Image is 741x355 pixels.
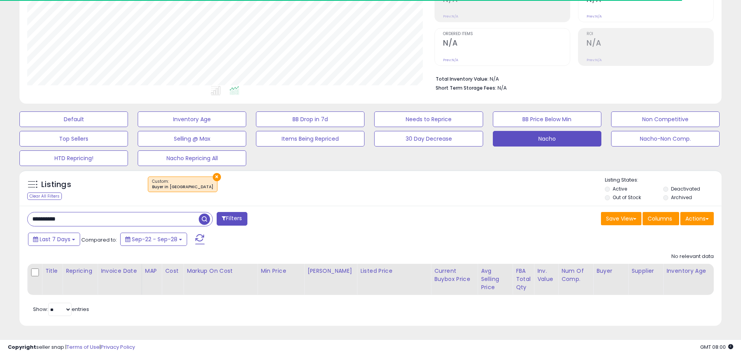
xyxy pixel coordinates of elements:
div: Buyer in [GEOGRAPHIC_DATA] [152,184,213,190]
a: Privacy Policy [101,343,135,351]
button: BB Drop in 7d [256,111,364,127]
div: Min Price [261,267,301,275]
button: × [213,173,221,181]
th: CSV column name: cust_attr_3_Invoice Date [98,264,142,295]
span: Show: entries [33,306,89,313]
span: ROI [587,32,713,36]
h2: N/A [443,39,570,49]
th: CSV column name: cust_attr_1_Buyer [593,264,628,295]
li: N/A [436,74,708,83]
div: FBA Total Qty [516,267,531,291]
div: Num of Comp. [561,267,590,283]
div: Avg Selling Price [481,267,509,291]
span: Ordered Items [443,32,570,36]
small: Prev: N/A [587,14,602,19]
div: No relevant data [671,253,714,260]
h2: N/A [587,39,713,49]
button: Top Sellers [19,131,128,147]
button: Sep-22 - Sep-28 [120,233,187,246]
button: Last 7 Days [28,233,80,246]
button: Filters [217,212,247,226]
span: N/A [498,84,507,92]
th: The percentage added to the cost of goods (COGS) that forms the calculator for Min & Max prices. [184,264,258,295]
button: Nacho Repricing All [138,150,246,166]
span: Sep-22 - Sep-28 [132,235,177,243]
span: 2025-10-6 08:00 GMT [700,343,733,351]
button: Nacho-Non Comp. [611,131,720,147]
button: 30 Day Decrease [374,131,483,147]
button: Needs to Reprice [374,111,483,127]
div: Clear All Filters [27,193,62,200]
label: Archived [671,194,692,201]
th: CSV column name: cust_attr_2_Supplier [628,264,663,295]
p: Listing States: [605,177,722,184]
small: Prev: N/A [443,14,458,19]
div: MAP [145,267,158,275]
small: Prev: N/A [443,58,458,62]
div: Current Buybox Price [434,267,474,283]
div: Invoice Date [101,267,138,275]
span: Last 7 Days [40,235,70,243]
small: Prev: N/A [587,58,602,62]
label: Out of Stock [613,194,641,201]
div: Buyer [596,267,625,275]
h5: Listings [41,179,71,190]
span: Custom: [152,178,213,190]
span: Compared to: [81,236,117,244]
div: Title [45,267,59,275]
button: HTD Repricing! [19,150,128,166]
button: Nacho [493,131,601,147]
div: Inv. value [537,267,555,283]
button: BB Price Below Min [493,111,601,127]
div: Listed Price [360,267,427,275]
div: [PERSON_NAME] [307,267,354,275]
label: Deactivated [671,185,700,192]
div: seller snap | | [8,344,135,351]
button: Non Competitive [611,111,720,127]
b: Total Inventory Value: [436,76,489,82]
button: Save View [601,212,641,225]
div: Supplier [631,267,660,275]
button: Actions [680,212,714,225]
button: Columns [643,212,679,225]
div: Markup on Cost [187,267,254,275]
strong: Copyright [8,343,36,351]
div: Cost [165,267,180,275]
button: Inventory Age [138,111,246,127]
div: Repricing [66,267,94,275]
span: Columns [648,215,672,223]
label: Active [613,185,627,192]
a: Terms of Use [67,343,100,351]
b: Short Term Storage Fees: [436,85,496,91]
button: Default [19,111,128,127]
button: Selling @ Max [138,131,246,147]
button: Items Being Repriced [256,131,364,147]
